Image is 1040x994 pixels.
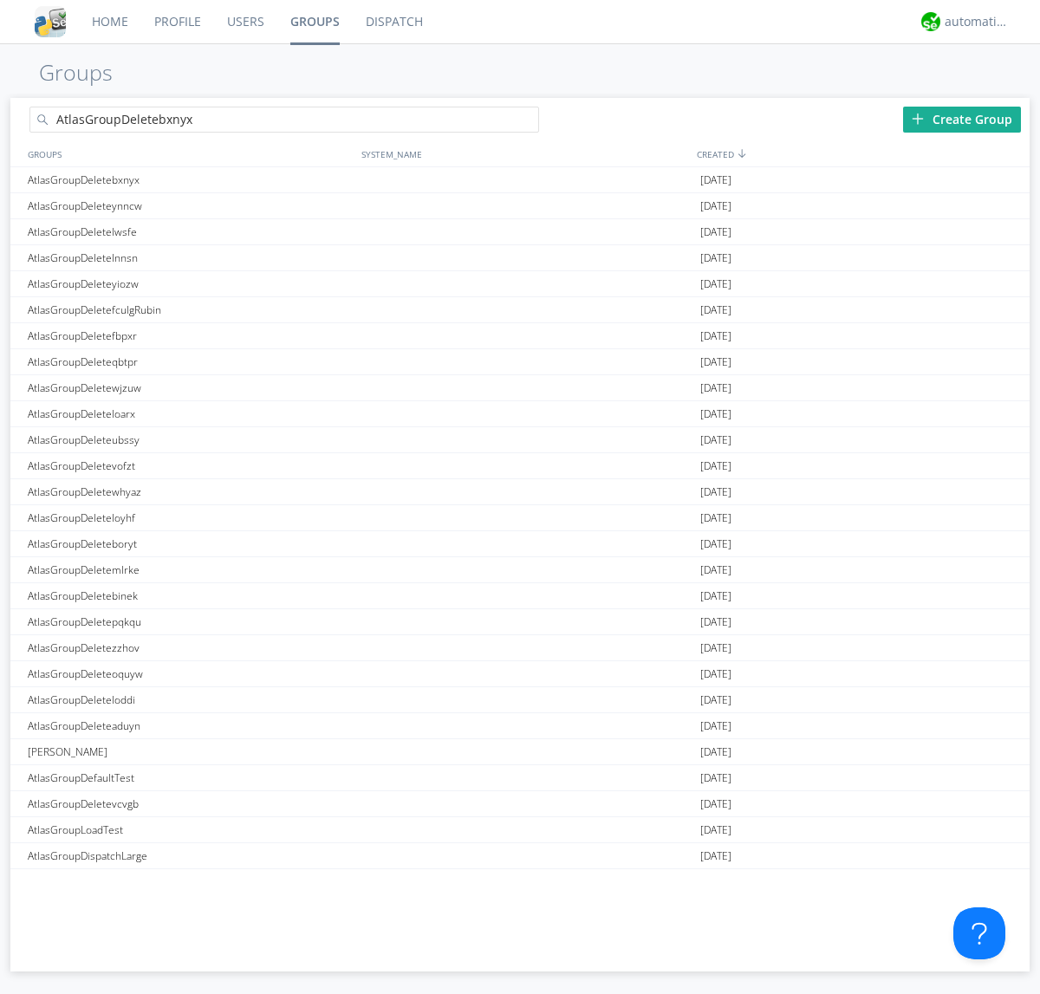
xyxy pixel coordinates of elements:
div: [PERSON_NAME] [23,739,357,764]
span: [DATE] [700,323,731,349]
span: [DATE] [700,245,731,271]
a: AtlasGroupDeletewjzuw[DATE] [10,375,1030,401]
span: [DATE] [700,843,731,869]
span: [DATE] [700,739,731,765]
span: [DATE] [700,661,731,687]
input: Search groups [29,107,539,133]
a: AtlasGroupDefaultTest[DATE] [10,765,1030,791]
a: AtlasGroupDeletewhyaz[DATE] [10,479,1030,505]
img: cddb5a64eb264b2086981ab96f4c1ba7 [35,6,66,37]
span: [DATE] [700,219,731,245]
div: AtlasGroupDeletebinek [23,583,357,608]
div: AtlasGroupDeletevcvgb [23,791,357,816]
div: Create Group [903,107,1021,133]
div: AtlasGroupDeleteynncw [23,193,357,218]
div: AtlasGroupDeletebxnyx [23,167,357,192]
span: [DATE] [700,791,731,817]
a: AtlasGroupDeleteaduyn[DATE] [10,713,1030,739]
a: AtlasGroupDeletevcvgb[DATE] [10,791,1030,817]
a: [PERSON_NAME][DATE] [10,739,1030,765]
span: [DATE] [700,167,731,193]
span: [DATE] [700,453,731,479]
div: AtlasGroupDeletefbpxr [23,323,357,348]
span: [DATE] [700,557,731,583]
div: AtlasGroupDeletewjzuw [23,375,357,400]
div: AtlasGroupDeletepqkqu [23,609,357,634]
div: AtlasGroupDeletevofzt [23,453,357,478]
a: AtlasGroupDeleteloddi[DATE] [10,687,1030,713]
span: [DATE] [700,375,731,401]
a: AtlasGroupDeleteubssy[DATE] [10,427,1030,453]
span: [DATE] [700,713,731,739]
a: AtlasGroupDeletezzhov[DATE] [10,635,1030,661]
div: AtlasGroupLoadTest [23,817,357,842]
div: AtlasGroupDMOnly [23,869,357,894]
span: [DATE] [700,401,731,427]
div: AtlasGroupDeleteqbtpr [23,349,357,374]
a: AtlasGroupDMOnly[DATE] [10,869,1030,895]
div: AtlasGroupDeleteaduyn [23,713,357,738]
span: [DATE] [700,765,731,791]
a: AtlasGroupDeletevofzt[DATE] [10,453,1030,479]
div: AtlasGroupDeletewhyaz [23,479,357,504]
a: AtlasGroupDeletepqkqu[DATE] [10,609,1030,635]
div: AtlasGroupDispatchLarge [23,843,357,868]
a: AtlasGroupDeleteqbtpr[DATE] [10,349,1030,375]
span: [DATE] [700,531,731,557]
a: AtlasGroupDeletefculgRubin[DATE] [10,297,1030,323]
div: AtlasGroupDeleteboryt [23,531,357,556]
div: AtlasGroupDeletezzhov [23,635,357,660]
div: AtlasGroupDeleteubssy [23,427,357,452]
iframe: Toggle Customer Support [953,907,1005,959]
img: plus.svg [912,113,924,125]
a: AtlasGroupDeleteyiozw[DATE] [10,271,1030,297]
a: AtlasGroupDispatchLarge[DATE] [10,843,1030,869]
div: AtlasGroupDeletemlrke [23,557,357,582]
a: AtlasGroupDeletefbpxr[DATE] [10,323,1030,349]
a: AtlasGroupLoadTest[DATE] [10,817,1030,843]
span: [DATE] [700,297,731,323]
a: AtlasGroupDeletelwsfe[DATE] [10,219,1030,245]
div: automation+atlas [945,13,1010,30]
div: AtlasGroupDeleteyiozw [23,271,357,296]
span: [DATE] [700,349,731,375]
span: [DATE] [700,635,731,661]
a: AtlasGroupDeletebinek[DATE] [10,583,1030,609]
span: [DATE] [700,869,731,895]
div: AtlasGroupDeletefculgRubin [23,297,357,322]
div: AtlasGroupDeleteloyhf [23,505,357,530]
a: AtlasGroupDeleteoquyw[DATE] [10,661,1030,687]
span: [DATE] [700,479,731,505]
a: AtlasGroupDeletemlrke[DATE] [10,557,1030,583]
div: AtlasGroupDeleteloddi [23,687,357,712]
span: [DATE] [700,817,731,843]
a: AtlasGroupDeleteloyhf[DATE] [10,505,1030,531]
span: [DATE] [700,505,731,531]
img: d2d01cd9b4174d08988066c6d424eccd [921,12,940,31]
div: AtlasGroupDefaultTest [23,765,357,790]
div: AtlasGroupDeletelwsfe [23,219,357,244]
a: AtlasGroupDeletelnnsn[DATE] [10,245,1030,271]
span: [DATE] [700,609,731,635]
a: AtlasGroupDeleteboryt[DATE] [10,531,1030,557]
a: AtlasGroupDeletebxnyx[DATE] [10,167,1030,193]
a: AtlasGroupDeleteynncw[DATE] [10,193,1030,219]
span: [DATE] [700,427,731,453]
div: AtlasGroupDeleteoquyw [23,661,357,686]
div: AtlasGroupDeletelnnsn [23,245,357,270]
span: [DATE] [700,687,731,713]
div: CREATED [692,141,1030,166]
div: AtlasGroupDeleteloarx [23,401,357,426]
a: AtlasGroupDeleteloarx[DATE] [10,401,1030,427]
div: GROUPS [23,141,353,166]
span: [DATE] [700,193,731,219]
span: [DATE] [700,271,731,297]
div: SYSTEM_NAME [357,141,692,166]
span: [DATE] [700,583,731,609]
